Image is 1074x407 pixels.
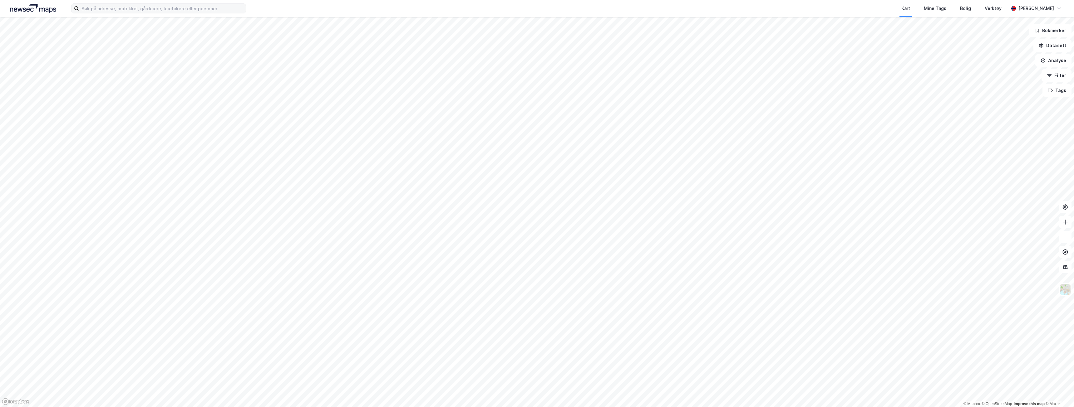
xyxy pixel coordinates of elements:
[985,5,1002,12] div: Verktøy
[1018,5,1054,12] div: [PERSON_NAME]
[1033,39,1072,52] button: Datasett
[1043,377,1074,407] iframe: Chat Widget
[960,5,971,12] div: Bolig
[1035,54,1072,67] button: Analyse
[901,5,910,12] div: Kart
[982,402,1012,406] a: OpenStreetMap
[1014,402,1045,406] a: Improve this map
[79,4,246,13] input: Søk på adresse, matrikkel, gårdeiere, leietakere eller personer
[1059,283,1071,295] img: Z
[1029,24,1072,37] button: Bokmerker
[2,398,29,405] a: Mapbox homepage
[10,4,56,13] img: logo.a4113a55bc3d86da70a041830d287a7e.svg
[1043,377,1074,407] div: Kontrollprogram for chat
[1042,69,1072,82] button: Filter
[1042,84,1072,97] button: Tags
[963,402,981,406] a: Mapbox
[924,5,946,12] div: Mine Tags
